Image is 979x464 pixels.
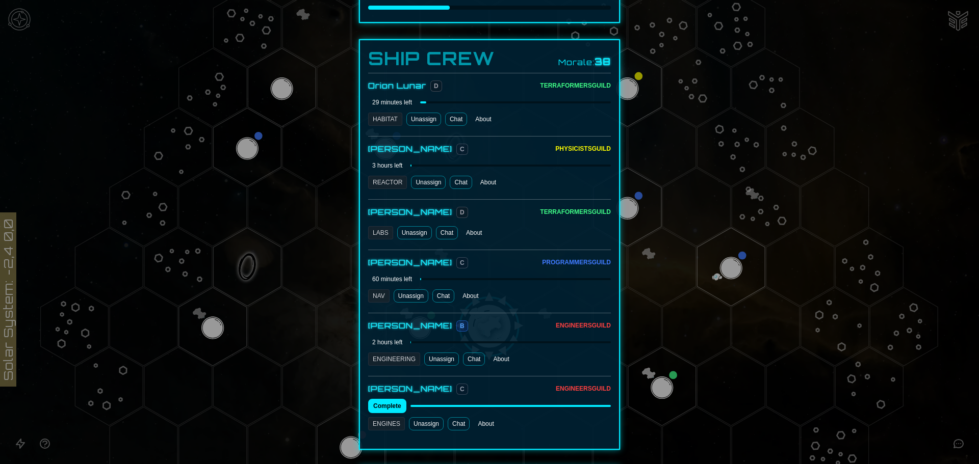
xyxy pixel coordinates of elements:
a: Chat [448,417,470,430]
div: ENGINEERING [368,352,420,366]
button: Unassign [394,289,428,303]
button: About [462,226,486,239]
a: Chat [450,176,472,189]
span: C [456,384,468,395]
button: 2 hours left [368,336,406,348]
button: Unassign [409,417,444,430]
div: [PERSON_NAME] [368,256,452,268]
a: Chat [445,113,467,126]
button: 60 minutes left [368,273,416,285]
div: Orion Lunar [368,79,426,92]
button: About [489,352,513,366]
button: 3 hours left [368,159,406,172]
span: D [430,80,442,92]
button: Complete [368,399,406,413]
span: B [456,320,468,332]
button: About [458,289,482,303]
div: Physicists Guild [555,145,611,153]
div: LABS [368,226,393,239]
div: REACTOR [368,176,407,189]
div: NAV [368,289,390,303]
button: Unassign [406,113,441,126]
div: Programmers Guild [542,258,611,266]
div: ENGINES [368,417,405,430]
a: Chat [436,226,458,239]
span: D [456,207,468,218]
div: Morale: [558,54,611,69]
div: Engineers Guild [556,321,611,330]
span: C [456,257,468,268]
button: Unassign [397,226,432,239]
button: Unassign [411,176,446,189]
div: Terraformers Guild [540,81,611,90]
h3: Ship Crew [368,48,495,69]
button: About [471,113,495,126]
span: C [456,144,468,155]
div: [PERSON_NAME] [368,383,452,395]
button: 29 minutes left [368,96,416,108]
button: About [474,417,498,430]
div: [PERSON_NAME] [368,206,452,218]
a: Chat [432,289,454,303]
div: [PERSON_NAME] [368,319,452,332]
div: HABITAT [368,113,402,126]
div: Engineers Guild [556,385,611,393]
div: [PERSON_NAME] [368,143,452,155]
button: About [476,176,500,189]
button: Unassign [424,352,459,366]
div: Terraformers Guild [540,208,611,216]
span: 38 [595,56,611,67]
a: Chat [463,352,485,366]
